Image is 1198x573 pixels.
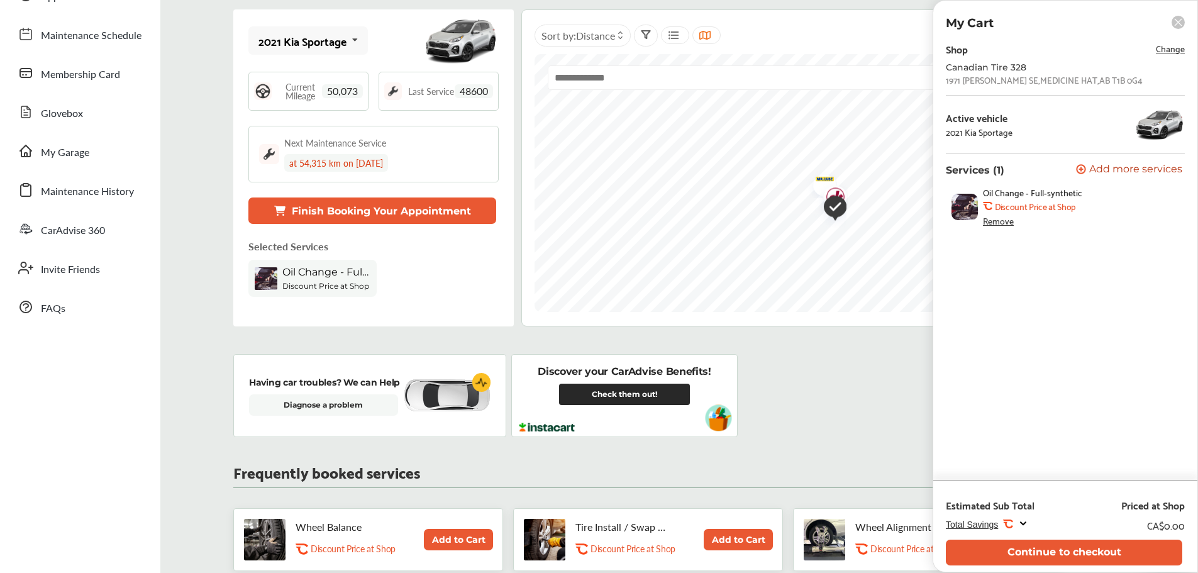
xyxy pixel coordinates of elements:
[1076,164,1182,176] button: Add more services
[41,262,100,278] span: Invite Friends
[804,519,845,560] img: wheel-alignment-thumb.jpg
[424,529,493,550] button: Add to Cart
[946,112,1012,123] div: Active vehicle
[1089,164,1182,176] span: Add more services
[41,106,83,122] span: Glovebox
[814,189,846,228] img: check-icon.521c8815.svg
[855,521,950,533] p: Wheel Alignment
[41,301,65,317] span: FAQs
[591,543,675,555] p: Discount Price at Shop
[946,40,968,57] div: Shop
[983,216,1014,226] div: Remove
[11,252,148,284] a: Invite Friends
[538,365,711,379] p: Discover your CarAdvise Benefits!
[278,82,322,100] span: Current Mileage
[244,519,286,560] img: tire-wheel-balance-thumb.jpg
[259,144,279,164] img: maintenance_logo
[814,179,848,219] img: logo-jiffylube.png
[559,384,690,405] a: Check them out!
[524,519,565,560] img: tire-install-swap-tires-thumb.jpg
[455,84,493,98] span: 48600
[11,18,148,50] a: Maintenance Schedule
[1076,164,1185,176] a: Add more services
[282,281,369,291] b: Discount Price at Shop
[946,75,1143,85] div: 1971 [PERSON_NAME] SE , MEDICINE HAT , AB T1B 0G4
[995,201,1075,211] b: Discount Price at Shop
[248,239,328,253] p: Selected Services
[535,54,1104,312] canvas: Map
[704,529,773,550] button: Add to Cart
[575,521,670,533] p: Tire Install / Swap Tires
[804,168,837,198] img: logo-mr-lube.png
[296,521,390,533] p: Wheel Balance
[946,499,1034,511] div: Estimated Sub Total
[402,379,491,413] img: diagnose-vehicle.c84bcb0a.svg
[946,164,1004,176] p: Services (1)
[946,16,994,30] p: My Cart
[11,291,148,323] a: FAQs
[255,267,277,290] img: oil-change-thumb.jpg
[11,96,148,128] a: Glovebox
[1147,516,1185,533] div: CA$0.00
[41,145,89,161] span: My Garage
[282,266,370,278] span: Oil Change - Full-synthetic
[41,67,120,83] span: Membership Card
[1121,499,1185,511] div: Priced at Shop
[408,87,454,96] span: Last Service
[322,84,363,98] span: 50,073
[576,28,615,43] span: Distance
[284,154,388,172] div: at 54,315 km on [DATE]
[11,174,148,206] a: Maintenance History
[946,62,1147,72] div: Canadian Tire 328
[41,184,134,200] span: Maintenance History
[284,136,386,149] div: Next Maintenance Service
[254,82,272,100] img: steering_logo
[423,13,499,69] img: mobile_13667_st0640_046.jpg
[472,373,491,392] img: cardiogram-logo.18e20815.svg
[249,394,398,416] a: Diagnose a problem
[946,540,1182,565] button: Continue to checkout
[519,423,575,432] img: instacart-logo.217963cc.svg
[951,194,978,220] img: oil-change-thumb.jpg
[870,543,955,555] p: Discount Price at Shop
[1156,41,1185,55] span: Change
[705,404,732,431] img: instacart-vehicle.0979a191.svg
[41,223,105,239] span: CarAdvise 360
[814,179,846,219] div: Map marker
[946,127,1012,137] div: 2021 Kia Sportage
[946,520,998,530] span: Total Savings
[541,28,615,43] span: Sort by :
[1134,106,1185,143] img: 13667_st0640_046.jpg
[233,465,420,477] p: Frequently booked services
[11,213,148,245] a: CarAdvise 360
[11,57,148,89] a: Membership Card
[258,35,347,47] div: 2021 Kia Sportage
[249,376,400,389] p: Having car troubles? We can Help
[248,197,496,224] button: Finish Booking Your Appointment
[814,189,846,228] div: Map marker
[311,543,396,555] p: Discount Price at Shop
[384,82,402,100] img: maintenance_logo
[983,187,1082,197] span: Oil Change - Full-synthetic
[41,28,141,44] span: Maintenance Schedule
[11,135,148,167] a: My Garage
[804,168,835,198] div: Map marker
